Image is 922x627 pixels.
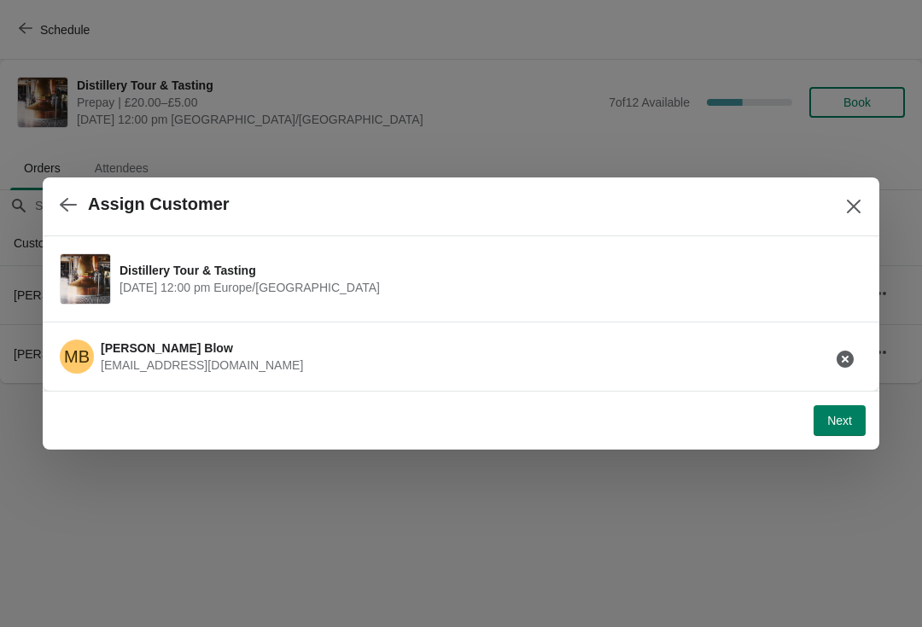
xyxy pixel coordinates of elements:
[101,341,233,355] span: [PERSON_NAME] Blow
[61,254,110,304] img: Distillery Tour & Tasting | | September 21 | 12:00 pm Europe/London
[814,405,866,436] button: Next
[64,347,90,366] text: MB
[120,262,854,279] span: Distillery Tour & Tasting
[60,340,94,374] span: Martin
[101,358,303,372] span: [EMAIL_ADDRESS][DOMAIN_NAME]
[827,414,852,427] span: Next
[88,194,230,214] h2: Assign Customer
[120,279,854,296] span: [DATE] 12:00 pm Europe/[GEOGRAPHIC_DATA]
[838,191,869,222] button: Close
